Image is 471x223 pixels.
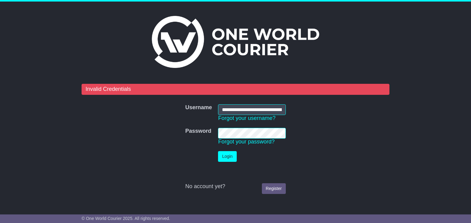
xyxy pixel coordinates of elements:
[82,216,170,221] span: © One World Courier 2025. All rights reserved.
[185,104,212,111] label: Username
[218,115,275,121] a: Forgot your username?
[218,139,274,145] a: Forgot your password?
[185,128,211,135] label: Password
[152,16,319,68] img: One World
[82,84,389,95] div: Invalid Credentials
[218,151,236,162] button: Login
[262,183,286,194] a: Register
[185,183,285,190] div: No account yet?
